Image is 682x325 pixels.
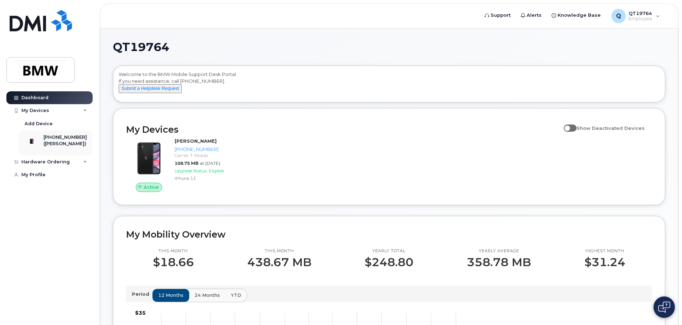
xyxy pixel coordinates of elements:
[135,310,146,316] tspan: $35
[132,141,166,176] img: iPhone_11.jpg
[126,124,560,135] h2: My Devices
[153,256,194,269] p: $18.66
[577,125,645,131] span: Show Deactivated Devices
[200,161,220,166] span: at [DATE]
[175,152,248,158] div: Carrier: T-Mobile
[119,84,182,93] button: Submit a Helpdesk Request
[132,291,152,298] p: Period
[175,161,198,166] span: 108.75 MB
[365,248,413,254] p: Yearly total
[119,71,660,100] div: Welcome to the BMW Mobile Support Desk Portal If you need assistance, call [PHONE_NUMBER].
[467,248,531,254] p: Yearly average
[126,229,652,240] h2: My Mobility Overview
[144,184,159,191] span: Active
[119,85,182,91] a: Submit a Helpdesk Request
[175,138,217,144] strong: [PERSON_NAME]
[126,138,251,192] a: Active[PERSON_NAME][PHONE_NUMBER]Carrier: T-Mobile108.75 MBat [DATE]Upgrade Status:EligibleiPhone 11
[658,301,670,313] img: Open chat
[247,248,311,254] p: This month
[175,175,248,181] div: iPhone 11
[195,292,220,299] span: 24 months
[247,256,311,269] p: 438.67 MB
[113,42,169,52] span: QT19764
[175,168,207,173] span: Upgrade Status:
[564,121,569,127] input: Show Deactivated Devices
[467,256,531,269] p: 358.78 MB
[231,292,241,299] span: YTD
[584,248,625,254] p: Highest month
[175,146,248,153] div: [PHONE_NUMBER]
[209,168,224,173] span: Eligible
[153,248,194,254] p: This month
[584,256,625,269] p: $31.24
[365,256,413,269] p: $248.80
